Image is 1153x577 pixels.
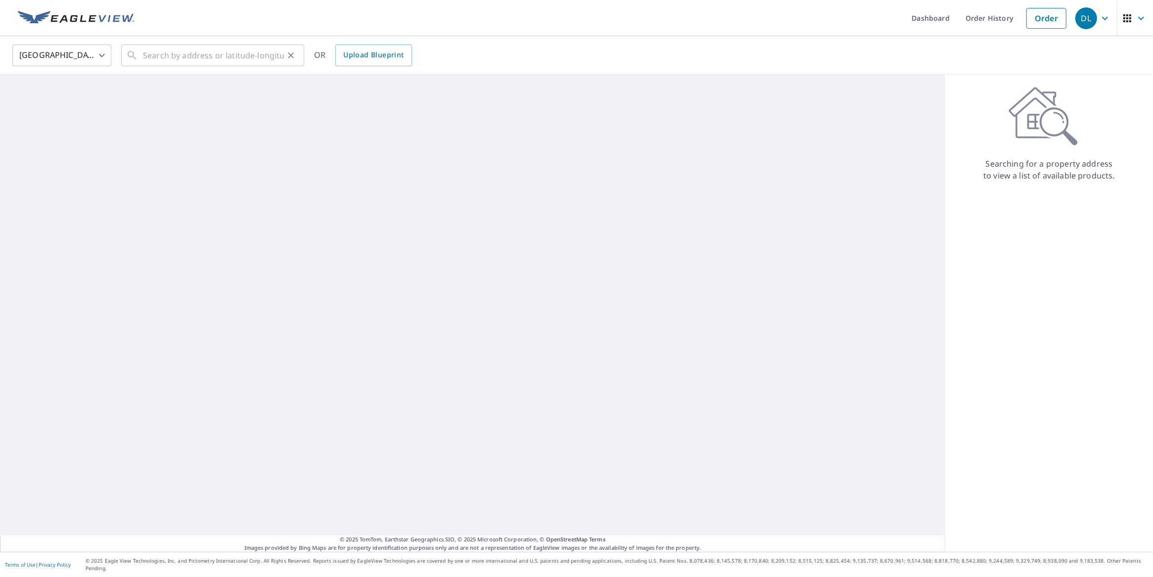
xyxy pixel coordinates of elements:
p: | [5,562,71,568]
a: Terms [589,535,605,543]
a: Privacy Policy [39,561,71,568]
p: Searching for a property address to view a list of available products. [983,158,1115,181]
span: Upload Blueprint [343,49,404,61]
input: Search by address or latitude-longitude [143,42,284,69]
div: [GEOGRAPHIC_DATA] [12,42,111,69]
span: © 2025 TomTom, Earthstar Geographics SIO, © 2025 Microsoft Corporation, © [340,535,605,544]
a: OpenStreetMap [546,535,588,543]
a: Order [1026,8,1066,29]
p: © 2025 Eagle View Technologies, Inc. and Pictometry International Corp. All Rights Reserved. Repo... [86,557,1148,572]
a: Upload Blueprint [335,44,412,66]
div: OR [314,44,412,66]
img: EV Logo [18,11,135,26]
button: Clear [284,48,298,62]
a: Terms of Use [5,561,36,568]
div: DL [1075,7,1097,29]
